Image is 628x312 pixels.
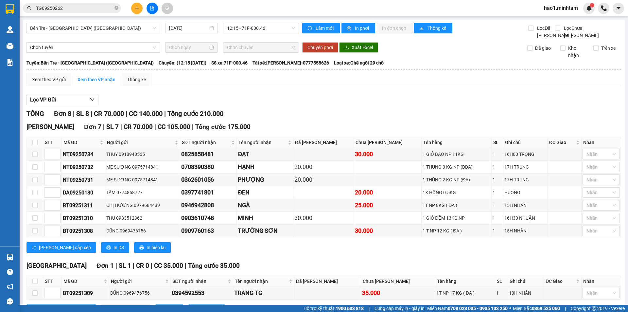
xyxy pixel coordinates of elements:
span: CC 35.000 [154,262,183,269]
span: [PERSON_NAME] [26,123,74,131]
span: SĐT người nhận [182,139,230,146]
div: BT09251308 [63,227,104,235]
span: [PERSON_NAME] sắp xếp [39,244,91,251]
span: | [115,262,117,269]
span: Tên hàng: [2,47,79,52]
div: 1 [493,189,502,196]
span: Kho nhận [566,45,588,59]
div: Nhãn [583,139,619,146]
span: Tài xế: [PERSON_NAME]-0777555626 [253,59,329,66]
span: ĐC Giao [549,139,575,146]
td: HẠNH [237,161,293,174]
th: Tên hàng [435,276,495,287]
span: Đơn 1 [96,262,114,269]
span: file-add [150,6,154,10]
span: 1 X TRONG NP 17 KG [20,46,79,53]
span: SL 7 [106,123,119,131]
span: Đơn 7 [84,123,101,131]
span: | [164,110,166,118]
span: Loại xe: Ghế ngồi 29 chỗ [334,59,384,66]
td: 0825858481 [180,148,237,161]
img: warehouse-icon [7,26,13,33]
td: BT09251311 [62,199,105,212]
span: Mã GD [63,139,98,146]
div: 0708390380 [181,162,236,172]
div: CHỊ HƯƠNG 0979684439 [106,202,179,209]
span: | [133,262,134,269]
span: Trên xe [599,45,618,52]
button: printerIn DS [101,242,129,253]
span: | [126,110,127,118]
td: 0903610748 [180,212,237,225]
span: CC 105.000 [158,123,190,131]
button: In đơn chọn [377,23,412,33]
th: Chưa [PERSON_NAME] [354,137,422,148]
span: ĐC Giao [546,278,575,285]
button: printerIn biên lai [134,242,171,253]
div: 20.000 [294,162,353,172]
strong: MĐH: [23,15,75,22]
span: sync [307,26,313,31]
div: PHƯỢNG [238,175,292,184]
th: STT [43,137,62,148]
span: 0969476756 [27,29,53,34]
div: 0946942808 [181,201,236,210]
span: Chuyến: (12:15 [DATE]) [159,59,206,66]
div: DŨNG 0969476756 [106,227,179,234]
button: Lọc VP Gửi [26,95,98,105]
div: DŨNG 0969476756 [110,289,169,297]
button: downloadXuất Excel [339,42,378,53]
span: printer [106,245,111,250]
div: 25.000 [355,201,420,210]
div: TRANG TG [234,288,293,298]
span: Xuất Excel [352,44,373,51]
span: | [565,305,566,312]
div: Xem theo VP nhận [78,76,115,83]
span: CR 70.000 [124,123,153,131]
span: SĐT người nhận [172,278,226,285]
span: aim [165,6,169,10]
span: Làm mới [316,25,335,32]
div: 1 GIỎ ĐỆM 13KG NP [423,214,490,222]
span: Tên người nhận [235,278,287,285]
td: NGÀ [237,199,293,212]
th: SL [495,276,508,287]
td: NT09250734 [62,148,105,161]
span: printer [347,26,352,31]
img: icon-new-feature [586,5,592,11]
input: 11/09/2025 [169,25,208,32]
span: down [90,97,95,102]
span: Người gửi [107,139,173,146]
span: Lọc Đã [PERSON_NAME] [534,25,573,39]
span: caret-down [616,5,621,11]
span: Tổng cước 175.000 [195,123,251,131]
div: NT09250732 [63,163,104,171]
div: MẸ SƯƠNG 0975714841 [106,163,179,171]
span: [GEOGRAPHIC_DATA] [26,262,87,269]
span: close-circle [114,5,118,11]
div: 0903610748 [181,213,236,223]
img: phone-icon [601,5,607,11]
span: Miền Nam [427,305,508,312]
span: Số xe: 71F-000.46 [211,59,248,66]
span: [DATE]- [13,3,55,8]
td: 0397741801 [180,186,237,199]
span: Thống kê [427,25,447,32]
div: TRƯỜNG SƠN [238,226,292,235]
div: BT09251310 [63,214,104,222]
button: bar-chartThống kê [414,23,452,33]
span: notification [7,284,13,290]
button: aim [162,3,173,14]
img: warehouse-icon [7,254,13,261]
span: SL 1 [119,262,131,269]
div: THU 0983512362 [106,214,179,222]
div: TÂM 0774858727 [106,189,179,196]
div: 1 [493,202,502,209]
div: HẠNH [238,162,292,172]
span: CR 70.000 [94,110,124,118]
div: 17H TRUNG [504,176,546,183]
div: ĐẠT [238,150,292,159]
span: CC 140.000 [129,110,163,118]
div: Xem theo VP gửi [32,76,66,83]
div: NT09250734 [63,150,104,158]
